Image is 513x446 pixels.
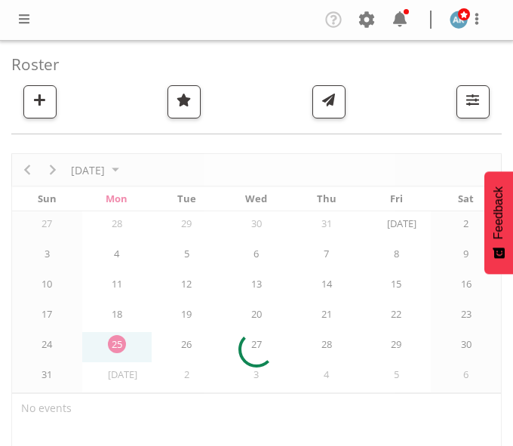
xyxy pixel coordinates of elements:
[312,85,346,118] button: Send a list of all shifts for the selected filtered period to all rostered employees.
[23,85,57,118] button: Add a new shift
[167,85,201,118] button: Highlight an important date within the roster.
[456,85,490,118] button: Filter Shifts
[492,186,505,239] span: Feedback
[450,11,468,29] img: alice-kendall5838.jpg
[484,171,513,274] button: Feedback - Show survey
[11,56,490,73] h4: Roster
